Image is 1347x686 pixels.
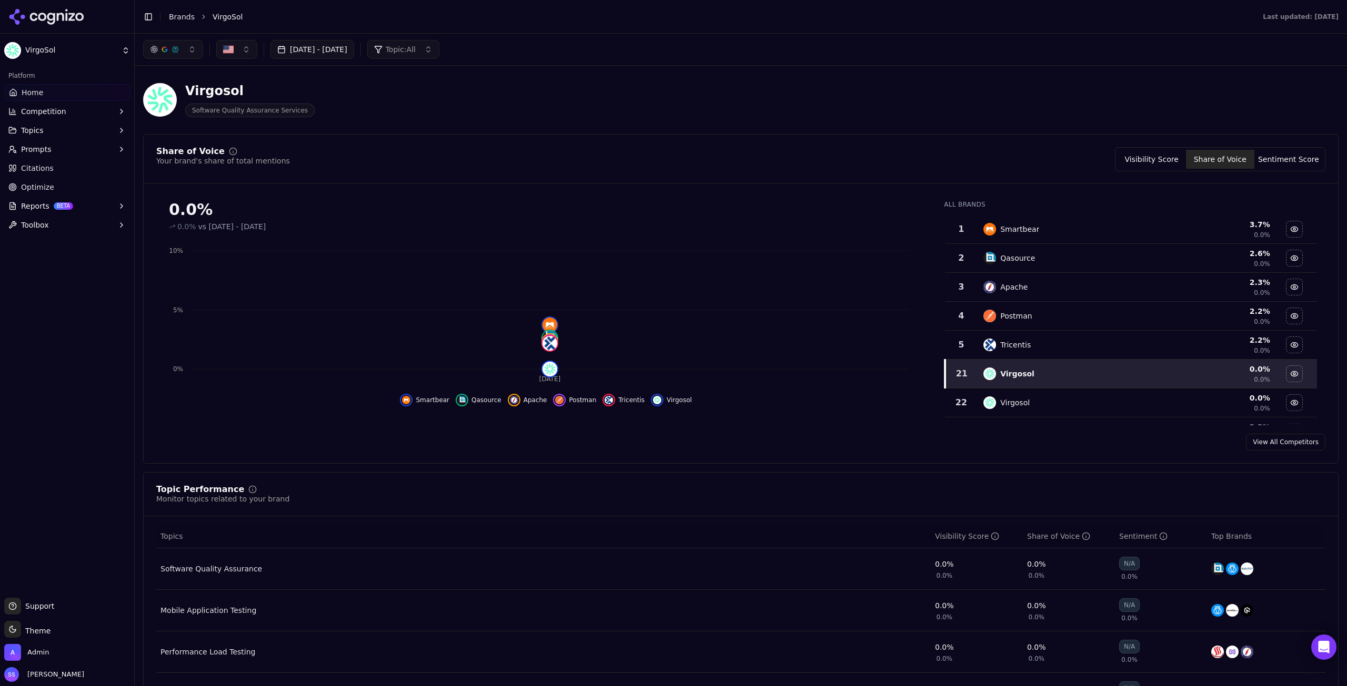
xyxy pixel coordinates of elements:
[185,83,315,99] div: Virgosol
[169,12,1242,22] nav: breadcrumb
[21,106,66,117] span: Competition
[937,654,953,663] span: 0.0%
[667,396,692,404] span: Virgosol
[4,644,21,661] img: Admin
[160,564,262,574] div: Software Quality Assurance
[1286,394,1303,411] button: Hide virgosol data
[402,396,410,404] img: smartbear
[1286,250,1303,267] button: Hide qasource data
[949,252,973,264] div: 2
[1286,279,1303,295] button: Hide apache data
[945,302,1317,331] tr: 4postmanPostman2.2%0.0%Hide postman data
[1226,646,1239,658] img: blazemeter
[25,46,117,55] span: VirgoSol
[1254,231,1270,239] span: 0.0%
[949,223,973,236] div: 1
[524,396,547,404] span: Apache
[471,396,501,404] span: Qasource
[1119,640,1140,653] div: N/A
[156,525,931,548] th: Topics
[21,125,44,136] span: Topics
[1027,559,1046,569] div: 0.0%
[542,362,557,376] img: virgosol
[4,67,130,84] div: Platform
[1286,308,1303,324] button: Hide postman data
[935,559,954,569] div: 0.0%
[386,44,416,55] span: Topic: All
[935,642,954,652] div: 0.0%
[945,273,1317,302] tr: 3apacheApache2.3%0.0%Hide apache data
[1254,346,1270,355] span: 0.0%
[4,667,84,682] button: Open user button
[169,247,183,254] tspan: 10%
[1311,634,1336,660] div: Open Intercom Messenger
[1000,282,1028,292] div: Apache
[213,12,243,22] span: VirgoSol
[156,494,289,504] div: Monitor topics related to your brand
[945,215,1317,244] tr: 1smartbearSmartbear3.7%0.0%Hide smartbear data
[4,141,130,158] button: Prompts
[456,394,501,406] button: Hide qasource data
[949,281,973,293] div: 3
[4,179,130,196] a: Optimize
[983,281,996,293] img: apache
[1023,525,1115,548] th: shareOfVoice
[1254,260,1270,268] span: 0.0%
[173,306,183,314] tspan: 5%
[21,220,49,230] span: Toolbox
[605,396,613,404] img: tricentis
[21,201,49,211] span: Reports
[416,396,449,404] span: Smartbear
[27,648,49,657] span: Admin
[1172,219,1270,230] div: 3.7 %
[458,396,466,404] img: qasource
[400,394,449,406] button: Hide smartbear data
[1226,562,1239,575] img: testlio
[1119,598,1140,612] div: N/A
[1254,289,1270,297] span: 0.0%
[21,601,54,611] span: Support
[1121,572,1138,581] span: 0.0%
[508,394,547,406] button: Hide apache data
[937,571,953,580] span: 0.0%
[1241,646,1253,658] img: apache
[1241,562,1253,575] img: qualitest
[1121,656,1138,664] span: 0.0%
[160,531,183,541] span: Topics
[937,613,953,621] span: 0.0%
[983,396,996,409] img: virgosol
[1172,422,1270,432] div: 2.2 %
[1029,654,1045,663] span: 0.0%
[1254,150,1323,169] button: Sentiment Score
[169,200,923,219] div: 0.0%
[1172,306,1270,316] div: 2.2 %
[1286,365,1303,382] button: Hide virgosol data
[4,42,21,59] img: VirgoSol
[21,163,54,173] span: Citations
[1115,525,1207,548] th: sentiment
[1029,613,1045,621] span: 0.0%
[1211,646,1224,658] img: gatling
[1027,642,1046,652] div: 0.0%
[1172,364,1270,374] div: 0.0 %
[223,44,234,55] img: United States
[143,83,177,117] img: VirgoSol
[160,647,255,657] a: Performance Load Testing
[185,104,315,117] span: Software Quality Assurance Services
[1211,562,1224,575] img: qasource
[944,200,1317,209] div: All Brands
[983,310,996,322] img: postman
[618,396,645,404] span: Tricentis
[160,605,256,616] div: Mobile Application Testing
[1286,336,1303,353] button: Hide tricentis data
[983,339,996,351] img: tricentis
[1027,531,1090,541] div: Share of Voice
[4,84,130,101] a: Home
[983,252,996,264] img: qasource
[1000,224,1039,234] div: Smartbear
[983,367,996,380] img: virgosol
[510,396,518,404] img: apache
[1246,434,1325,450] a: View All Competitors
[1241,604,1253,617] img: lambdatest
